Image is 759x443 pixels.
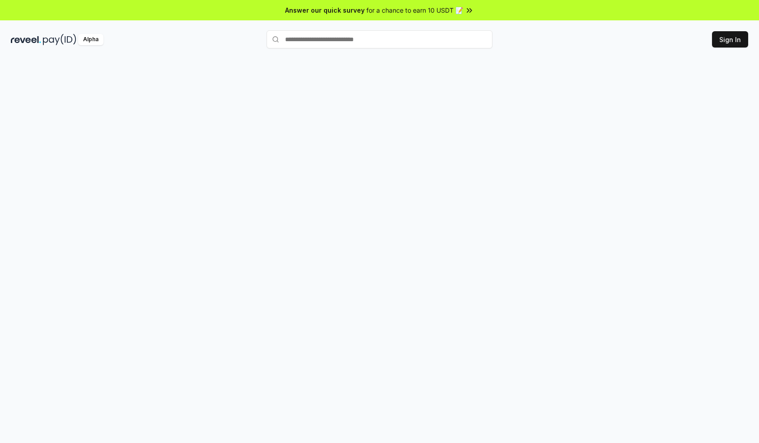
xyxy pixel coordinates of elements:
[11,34,41,45] img: reveel_dark
[78,34,103,45] div: Alpha
[43,34,76,45] img: pay_id
[366,5,463,15] span: for a chance to earn 10 USDT 📝
[285,5,365,15] span: Answer our quick survey
[712,31,748,48] button: Sign In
